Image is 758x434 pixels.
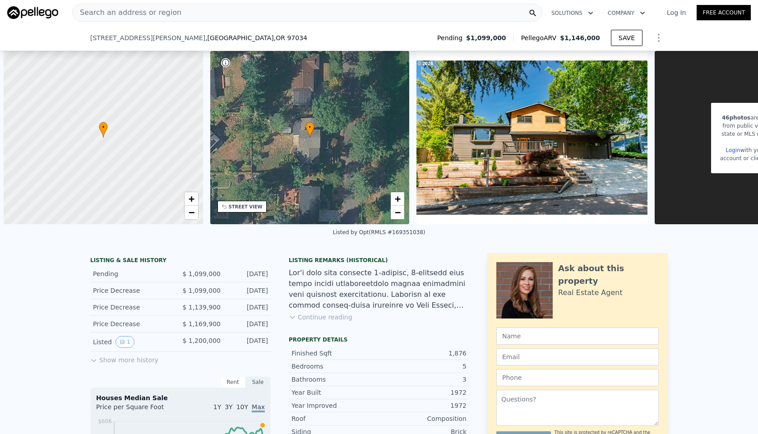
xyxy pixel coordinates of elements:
div: LISTING & SALE HISTORY [90,257,271,266]
img: Sale: 166842145 Parcel: 74179859 [416,51,647,224]
span: $ 1,139,900 [182,304,221,311]
span: • [99,123,108,131]
span: + [188,193,194,204]
div: Sale [245,376,271,388]
span: $ 1,169,900 [182,320,221,328]
input: Phone [496,369,659,386]
div: Price Decrease [93,303,173,312]
a: Log In [656,8,697,17]
div: Year Built [291,388,379,397]
a: Zoom in [185,192,198,206]
div: Finished Sqft [291,349,379,358]
a: Zoom out [391,206,404,219]
div: 3 [379,375,467,384]
img: Pellego [7,6,58,19]
div: Houses Median Sale [96,393,265,402]
span: Max [252,403,265,412]
span: , OR 97034 [274,34,307,42]
button: Show Options [650,29,668,47]
span: $ 1,099,000 [182,270,221,277]
button: Show more history [90,352,158,365]
a: Free Account [697,5,751,20]
div: Listed by Opt (RMLS #169351038) [333,229,425,235]
div: Bedrooms [291,362,379,371]
div: Price Decrease [93,319,173,328]
a: Zoom in [391,192,404,206]
div: Rent [220,376,245,388]
div: 1972 [379,401,467,410]
span: $1,099,000 [466,33,506,42]
div: 1972 [379,388,467,397]
div: • [99,122,108,138]
div: Ask about this property [558,262,659,287]
div: Property details [289,336,469,343]
div: Composition [379,414,467,423]
div: Price Decrease [93,286,173,295]
button: Solutions [544,5,601,21]
div: 1,876 [379,349,467,358]
a: Zoom out [185,206,198,219]
div: Roof [291,414,379,423]
span: Pellego ARV [521,33,560,42]
div: Lor'i dolo sita consecte 1-adipisc, 8-elitsedd eius tempo incidi utlaboreetdolo magnaa enimadmini... [289,268,469,311]
span: 1Y [213,403,221,411]
div: • [305,122,314,138]
div: Year Improved [291,401,379,410]
span: + [395,193,401,204]
div: [DATE] [228,319,268,328]
a: Login [726,147,740,153]
span: $ 1,200,000 [182,337,221,344]
div: Bathrooms [291,375,379,384]
span: Pending [437,33,466,42]
div: 5 [379,362,467,371]
input: Email [496,348,659,365]
button: SAVE [611,30,642,46]
div: Listed [93,336,173,348]
span: [STREET_ADDRESS][PERSON_NAME] [90,33,205,42]
div: [DATE] [228,269,268,278]
button: Company [601,5,652,21]
span: − [395,207,401,218]
span: Search an address or region [73,7,181,18]
button: View historical data [116,336,134,348]
button: Continue reading [289,313,352,322]
div: [DATE] [228,303,268,312]
span: , [GEOGRAPHIC_DATA] [205,33,307,42]
span: $1,146,000 [560,34,600,42]
div: Price per Square Foot [96,402,180,417]
div: STREET VIEW [229,203,263,210]
span: − [188,207,194,218]
div: [DATE] [228,286,268,295]
div: Listing Remarks (Historical) [289,257,469,264]
span: 46 photos [722,115,750,121]
input: Name [496,328,659,345]
span: 3Y [225,403,232,411]
tspan: $606 [98,418,112,425]
span: 10Y [236,403,248,411]
span: $ 1,099,000 [182,287,221,294]
div: Pending [93,269,173,278]
div: [DATE] [228,336,268,348]
div: Real Estate Agent [558,287,623,298]
span: • [305,123,314,131]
